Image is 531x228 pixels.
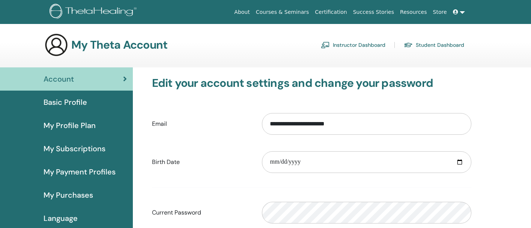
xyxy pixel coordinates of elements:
img: generic-user-icon.jpg [44,33,68,57]
span: Language [44,213,78,224]
h3: My Theta Account [71,38,167,52]
a: Courses & Seminars [253,5,312,19]
img: graduation-cap.svg [404,42,413,48]
img: logo.png [50,4,139,21]
a: Resources [397,5,430,19]
a: Student Dashboard [404,39,464,51]
a: Instructor Dashboard [321,39,385,51]
span: Basic Profile [44,97,87,108]
span: My Purchases [44,189,93,201]
label: Email [146,117,257,131]
span: My Payment Profiles [44,166,116,177]
a: Success Stories [350,5,397,19]
h3: Edit your account settings and change your password [152,76,471,90]
label: Current Password [146,206,257,220]
img: chalkboard-teacher.svg [321,42,330,48]
a: Store [430,5,450,19]
span: My Profile Plan [44,120,96,131]
span: Account [44,73,74,85]
a: About [231,5,253,19]
label: Birth Date [146,155,257,169]
span: My Subscriptions [44,143,105,154]
a: Certification [312,5,350,19]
